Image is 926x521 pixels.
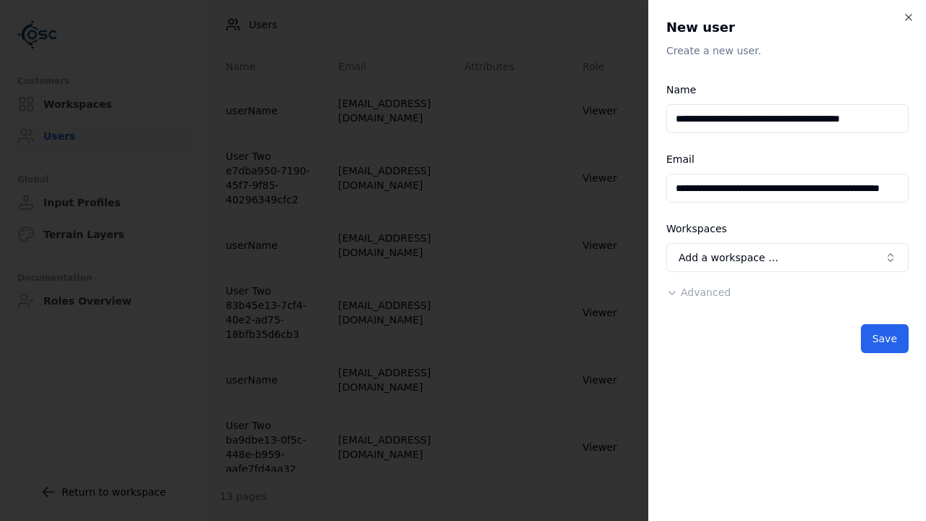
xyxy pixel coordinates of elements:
[666,84,696,96] label: Name
[666,285,731,300] button: Advanced
[666,153,694,165] label: Email
[666,43,909,58] p: Create a new user.
[679,250,778,265] span: Add a workspace …
[681,287,731,298] span: Advanced
[666,223,727,234] label: Workspaces
[666,17,909,38] h2: New user
[861,324,909,353] button: Save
